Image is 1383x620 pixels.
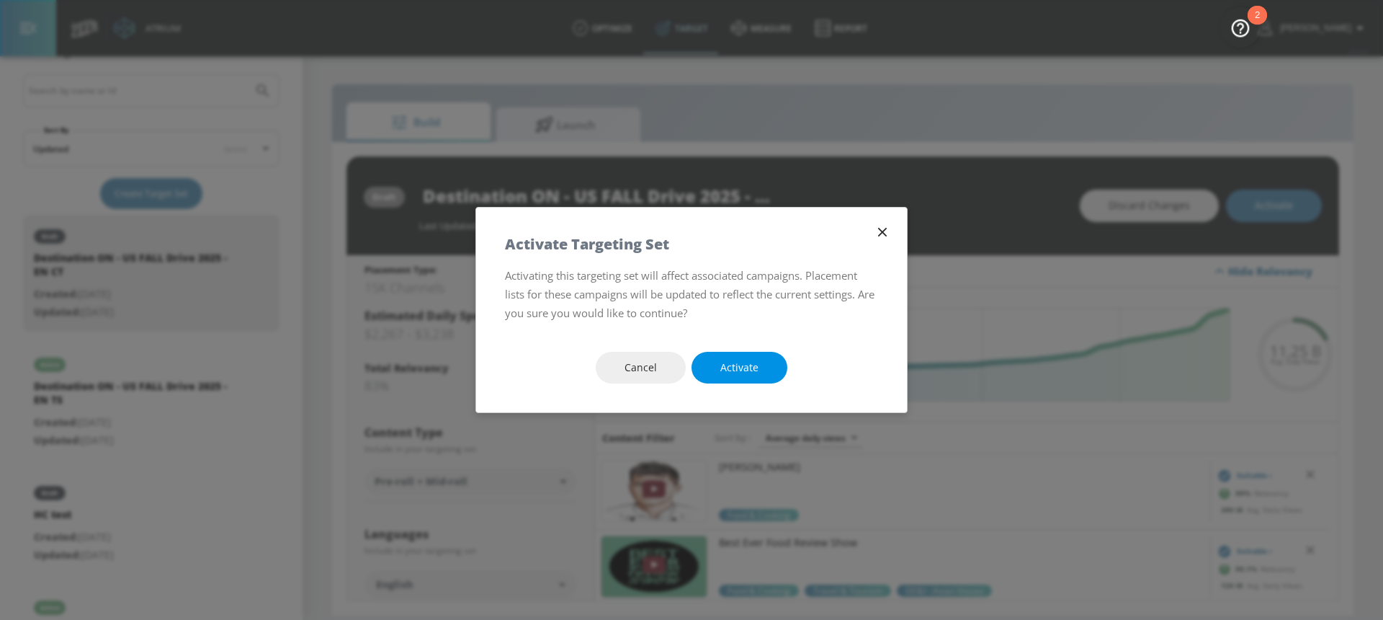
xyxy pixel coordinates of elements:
[505,266,878,323] p: Activating this targeting set will affect associated campaigns. Placement lists for these campaig...
[625,359,657,377] span: Cancel
[596,352,686,384] button: Cancel
[720,359,758,377] span: Activate
[505,236,669,252] h5: Activate Targeting Set
[691,352,787,384] button: Activate
[1220,7,1261,48] button: Open Resource Center, 2 new notifications
[1255,15,1260,34] div: 2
